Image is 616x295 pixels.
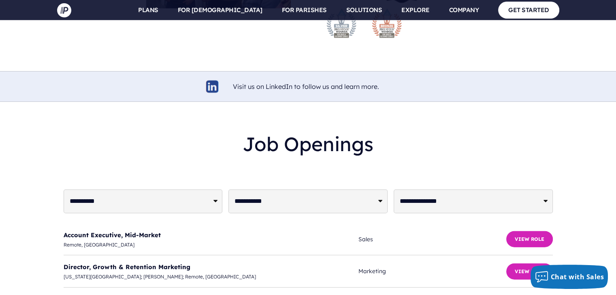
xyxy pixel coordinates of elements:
[64,240,359,249] span: Remote, [GEOGRAPHIC_DATA]
[64,263,190,271] a: Director, Growth & Retention Marketing
[371,7,403,40] img: stevie-bronze
[551,272,604,281] span: Chat with Sales
[358,266,506,276] span: Marketing
[64,272,359,281] span: [US_STATE][GEOGRAPHIC_DATA]; [PERSON_NAME]; Remote, [GEOGRAPHIC_DATA]
[531,265,608,289] button: Chat with Sales
[64,126,553,162] h2: Job Openings
[64,231,161,239] a: Account Executive, Mid-Market
[358,234,506,244] span: Sales
[233,82,379,91] a: Visit us on LinkedIn to follow us and learn more.
[506,231,553,247] button: View Role
[506,263,553,280] button: View Role
[205,79,220,94] img: linkedin-logo
[498,2,559,18] a: GET STARTED
[325,7,358,40] img: stevie-silver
